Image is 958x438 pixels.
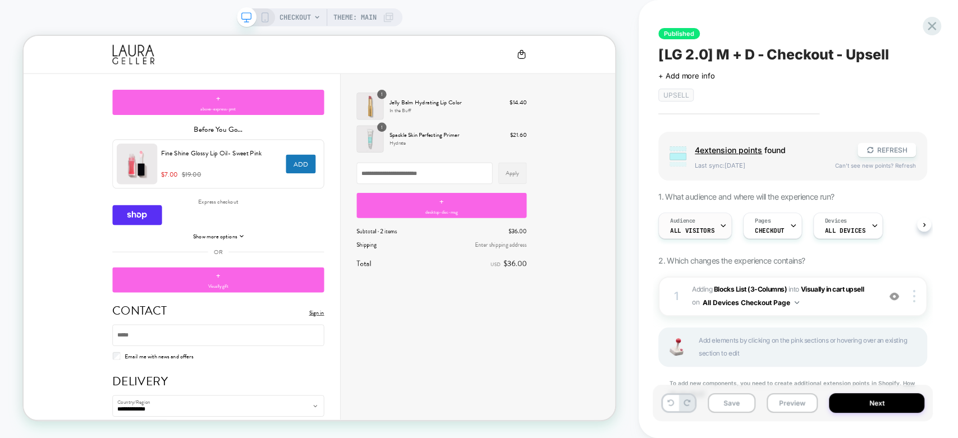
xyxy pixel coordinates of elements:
span: Shipping [444,273,470,284]
button: Next [829,393,924,413]
span: 4 extension point s [695,145,762,155]
span: ADD [360,164,379,177]
img: Joystick [665,338,687,356]
img: Spackle Hydrate Soldier [444,119,480,155]
span: Devices [825,217,847,225]
img: close [913,290,915,302]
span: Can't see new points? Refresh [835,162,916,169]
span: [LG 2.0] M + D - Checkout - Upsell [658,46,888,63]
a: Sign in [381,363,401,375]
button: ADD [350,158,389,183]
span: on [692,296,699,308]
div: 1 [671,286,682,306]
span: desktop-disc-msg [536,230,579,239]
img: Jelly Balm Soldier - In the Buff [444,76,480,112]
span: Adding [692,285,787,293]
strong: $36.00 [640,296,671,311]
span: USD [622,299,636,310]
label: Email me with news and offers [129,421,226,433]
span: + [554,213,560,230]
span: Before You Go... [227,117,292,132]
span: Pages [755,217,771,225]
iframe: Pay with PayPal [191,225,257,252]
span: Add elements by clicking on the pink sections or hovering over an existing section to edit [699,334,915,360]
span: CHECKOUT [279,8,311,26]
span: $36.00 [647,255,671,266]
button: All Devices Checkout Page [703,296,799,310]
span: OR [254,282,265,293]
iframe: Pay with Amazon Pay [263,225,329,252]
span: 2. Which changes the experience contains? [658,256,805,265]
button: REFRESH [858,143,916,157]
div: To add new components, you need to create additional extension points in Shopify. [658,378,927,398]
img: down arrow [795,301,799,304]
span: + [257,312,263,329]
button: Preview [767,393,818,413]
img: crossed eye [890,292,899,301]
a: Cart [657,18,671,31]
span: found [695,145,846,155]
p: Spackle Skin Perfecting Primer [488,126,641,138]
span: ALL DEVICES [825,227,865,234]
span: Enter shipping address [602,273,671,284]
span: Fine Shine Glossy Lip Oil- Sweet Pink [184,150,318,163]
strong: Total [444,296,464,311]
span: + Add more info [658,71,714,80]
span: 1. What audience and where will the experience run? [658,192,834,201]
span: Audience [670,217,695,225]
span: Visually in cart upsell [801,285,864,293]
p: Jelly Balm Hydrating Lip Color [488,82,640,94]
p: In the Buff [488,94,640,104]
b: Blocks List (3-Columns) [714,285,787,293]
span: INTO [788,285,799,293]
span: Last sync: [DATE] [695,162,824,169]
a: Shop Pay [118,225,185,252]
span: above-express-pmt [236,93,283,102]
span: All Visitors [670,227,714,234]
span: Published [658,28,700,39]
section: Contact [118,72,401,433]
button: Save [708,393,755,413]
span: $14.40 [648,82,671,94]
span: 1 [476,117,479,127]
span: 1 [476,73,479,83]
span: Visually gift [246,329,273,338]
span: Subtotal · 2 items [444,255,498,266]
span: CHECKOUT [755,227,785,234]
section: Shopping cart [444,72,671,157]
p: Hydrate [488,138,641,148]
h2: Contact [118,357,191,377]
h3: Express checkout [233,215,286,227]
del: $19.00 [211,178,237,192]
span: Upsell [658,89,694,102]
button: Show more options [226,261,294,273]
section: Express checkout [118,215,401,273]
span: + [257,76,263,93]
span: Theme: MAIN [333,8,377,26]
span: $7.00 [184,178,206,192]
span: $21.60 [649,126,671,138]
iframe: Pay with Google Pay [335,225,401,252]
